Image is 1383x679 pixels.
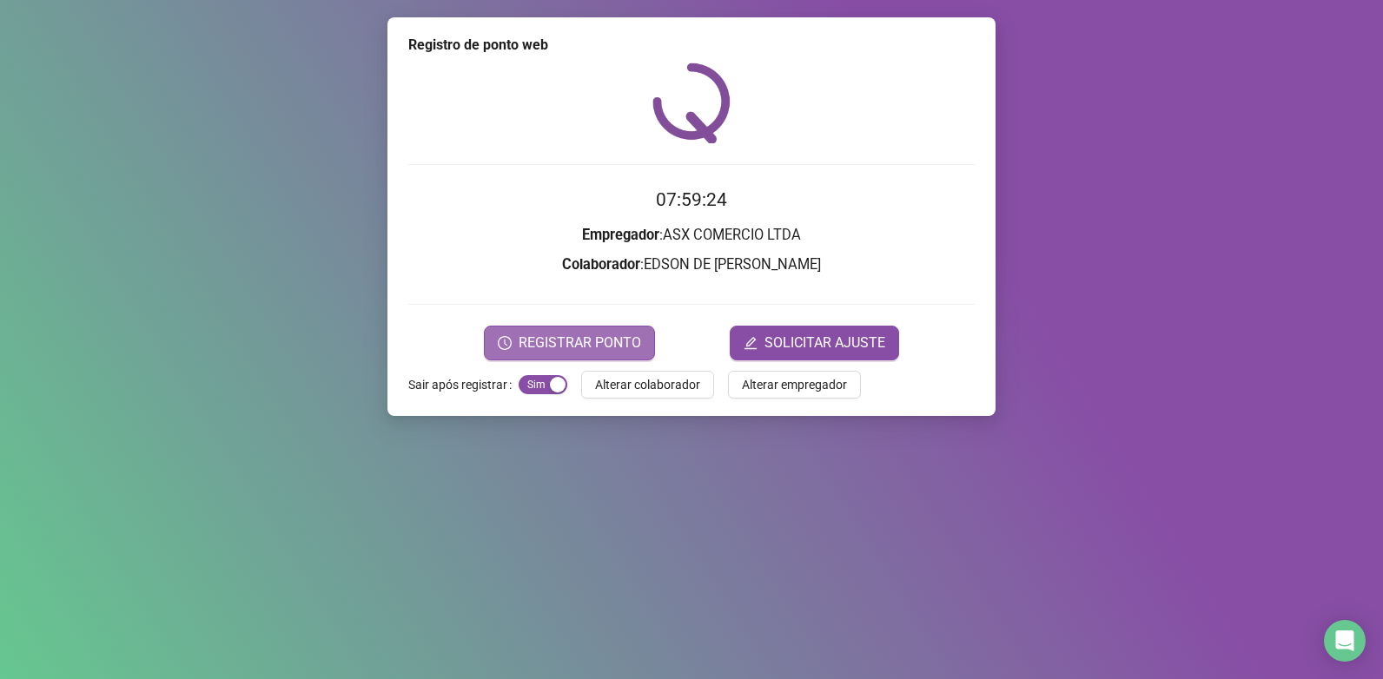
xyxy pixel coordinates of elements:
h3: : ASX COMERCIO LTDA [408,224,975,247]
span: REGISTRAR PONTO [519,333,641,353]
span: edit [744,336,758,350]
button: Alterar empregador [728,371,861,399]
span: Alterar colaborador [595,375,700,394]
strong: Empregador [582,227,659,243]
img: QRPoint [652,63,731,143]
h3: : EDSON DE [PERSON_NAME] [408,254,975,276]
span: clock-circle [498,336,512,350]
strong: Colaborador [562,256,640,273]
div: Registro de ponto web [408,35,975,56]
button: REGISTRAR PONTO [484,326,655,360]
label: Sair após registrar [408,371,519,399]
button: Alterar colaborador [581,371,714,399]
div: Open Intercom Messenger [1324,620,1366,662]
button: editSOLICITAR AJUSTE [730,326,899,360]
span: SOLICITAR AJUSTE [764,333,885,353]
time: 07:59:24 [656,189,727,210]
span: Alterar empregador [742,375,847,394]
